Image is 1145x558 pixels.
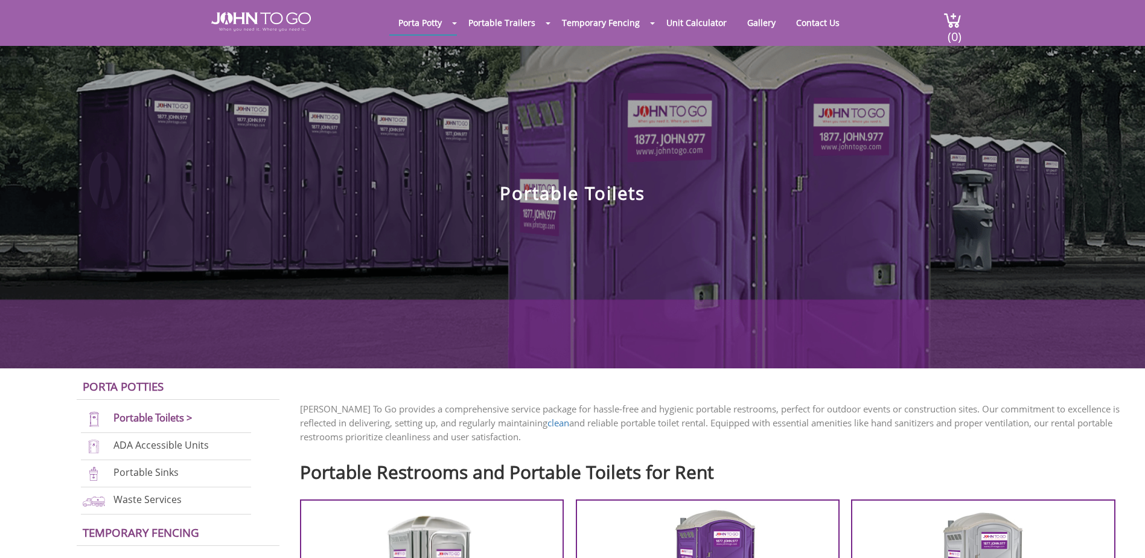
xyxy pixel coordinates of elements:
img: waste-services-new.png [81,493,107,509]
a: Gallery [738,11,785,34]
span: (0) [947,19,962,45]
a: Unit Calculator [657,11,736,34]
a: Portable Toilets > [113,411,193,425]
a: Contact Us [787,11,849,34]
a: Waste Services [113,493,182,506]
a: clean [547,417,569,429]
a: Portable Sinks [113,466,179,479]
p: [PERSON_NAME] To Go provides a comprehensive service package for hassle-free and hygienic portabl... [300,402,1127,444]
h2: Portable Restrooms and Portable Toilets for Rent [300,456,1127,482]
button: Live Chat [1097,510,1145,558]
img: cart a [943,12,962,28]
img: portable-toilets-new.png [81,411,107,428]
a: Portable Trailers [459,11,544,34]
a: ADA Accessible Units [113,438,209,452]
a: Porta Potties [83,379,164,394]
img: portable-sinks-new.png [81,466,107,482]
img: ADA-units-new.png [81,438,107,455]
img: JOHN to go [211,12,311,31]
a: Temporary Fencing [553,11,649,34]
a: Porta Potty [389,11,451,34]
